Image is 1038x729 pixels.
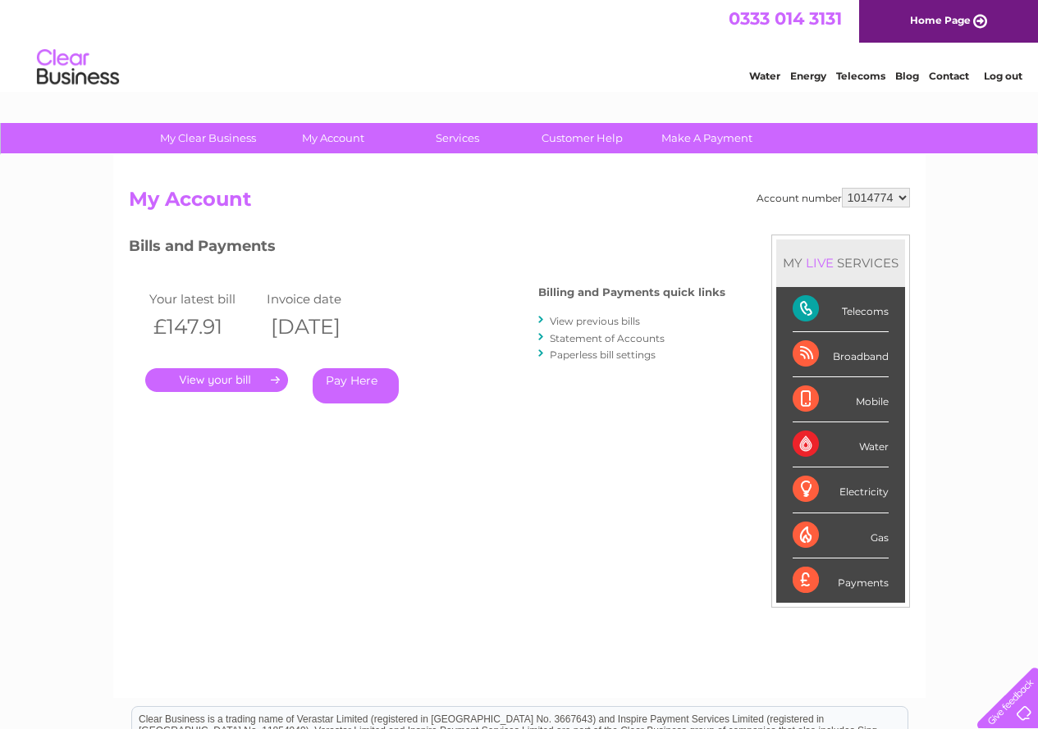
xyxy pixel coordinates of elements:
[790,70,826,82] a: Energy
[984,70,1022,82] a: Log out
[793,287,889,332] div: Telecoms
[776,239,905,286] div: MY SERVICES
[145,288,263,310] td: Your latest bill
[793,377,889,422] div: Mobile
[639,123,775,153] a: Make A Payment
[538,286,725,298] h4: Billing and Payments quick links
[803,255,837,271] div: LIVE
[132,9,908,80] div: Clear Business is a trading name of Verastar Limited (registered in [GEOGRAPHIC_DATA] No. 3667643...
[390,123,525,153] a: Services
[729,8,842,29] a: 0333 014 3131
[514,123,650,153] a: Customer Help
[145,310,263,344] th: £147.91
[550,315,640,327] a: View previous bills
[550,349,656,361] a: Paperless bill settings
[145,368,288,392] a: .
[793,422,889,467] div: Water
[929,70,969,82] a: Contact
[129,235,725,263] h3: Bills and Payments
[36,43,120,93] img: logo.png
[793,332,889,377] div: Broadband
[749,70,780,82] a: Water
[793,467,889,513] div: Electricity
[263,288,381,310] td: Invoice date
[313,368,399,403] a: Pay Here
[793,513,889,558] div: Gas
[793,558,889,603] div: Payments
[550,332,665,344] a: Statement of Accounts
[129,188,910,219] h2: My Account
[140,123,276,153] a: My Clear Business
[265,123,400,153] a: My Account
[895,70,919,82] a: Blog
[757,188,910,207] div: Account number
[836,70,885,82] a: Telecoms
[263,310,381,344] th: [DATE]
